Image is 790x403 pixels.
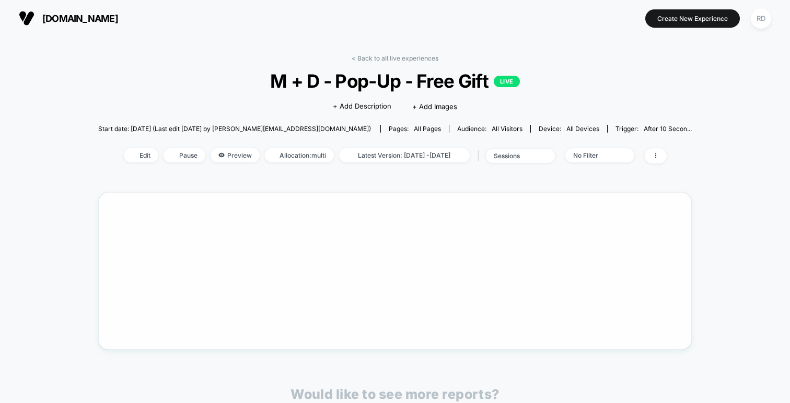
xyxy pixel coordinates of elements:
div: Trigger: [615,125,692,133]
span: + Add Description [333,101,391,112]
div: RD [751,8,771,29]
button: RD [748,8,774,29]
a: < Back to all live experiences [352,54,438,62]
span: M + D - Pop-Up - Free Gift [128,70,662,92]
span: all pages [414,125,441,133]
div: Audience: [457,125,522,133]
span: all devices [566,125,599,133]
span: Pause [164,148,205,162]
button: [DOMAIN_NAME] [16,10,121,27]
div: No Filter [573,151,615,159]
p: Would like to see more reports? [291,386,499,402]
span: | [475,148,486,163]
span: Start date: [DATE] (Last edit [DATE] by [PERSON_NAME][EMAIL_ADDRESS][DOMAIN_NAME]) [98,125,371,133]
span: Latest Version: [DATE] - [DATE] [339,148,470,162]
span: + Add Images [412,102,457,111]
p: LIVE [494,76,520,87]
div: Pages: [389,125,441,133]
span: Preview [211,148,260,162]
span: Allocation: multi [265,148,334,162]
div: sessions [494,152,536,160]
span: After 10 Secon... [644,125,692,133]
span: Edit [124,148,158,162]
img: Visually logo [19,10,34,26]
button: Create New Experience [645,9,740,28]
span: [DOMAIN_NAME] [42,13,118,24]
span: Device: [530,125,607,133]
span: All Visitors [492,125,522,133]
